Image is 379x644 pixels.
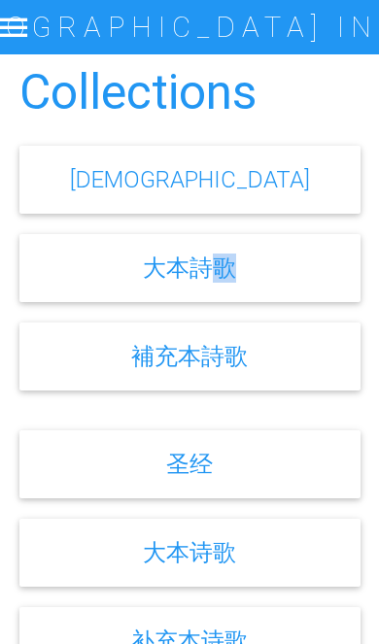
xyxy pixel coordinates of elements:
[296,557,364,629] iframe: Chat
[143,538,236,566] a: 大本诗歌
[131,342,248,370] a: 補充本詩歌
[166,450,213,478] a: 圣经
[143,254,236,282] a: 大本詩歌
[70,165,310,193] a: [DEMOGRAPHIC_DATA]
[19,66,361,119] h2: Collections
